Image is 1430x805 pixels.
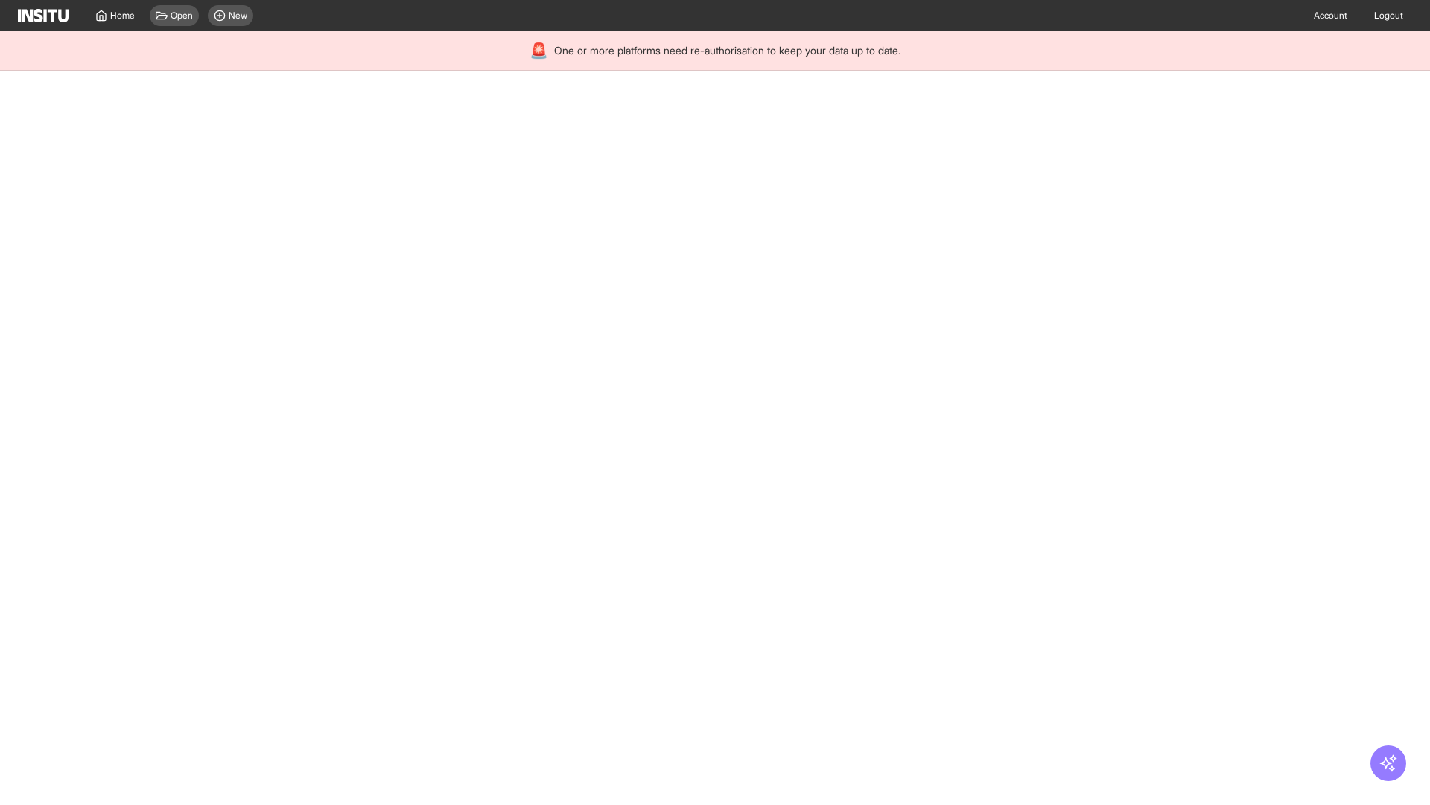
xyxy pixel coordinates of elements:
[18,9,69,22] img: Logo
[530,40,548,61] div: 🚨
[171,10,193,22] span: Open
[110,10,135,22] span: Home
[554,43,900,58] span: One or more platforms need re-authorisation to keep your data up to date.
[229,10,247,22] span: New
